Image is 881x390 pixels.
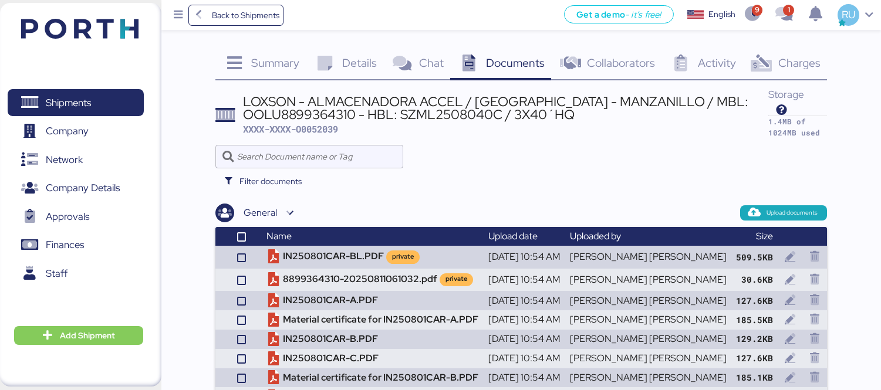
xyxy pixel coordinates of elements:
[767,208,818,218] span: Upload documents
[244,206,277,220] div: General
[731,330,778,349] td: 129.2KB
[484,368,565,388] td: [DATE] 10:54 AM
[731,368,778,388] td: 185.1KB
[698,55,736,70] span: Activity
[8,232,144,259] a: Finances
[262,368,484,388] td: Material certificate for IN250801CAR-B.PDF
[778,55,821,70] span: Charges
[484,330,565,349] td: [DATE] 10:54 AM
[756,230,773,242] span: Size
[215,171,311,192] button: Filter documents
[708,8,735,21] div: English
[486,55,545,70] span: Documents
[262,310,484,330] td: Material certificate for IN250801CAR-A.PDF
[251,55,299,70] span: Summary
[46,151,83,168] span: Network
[731,246,778,268] td: 509.5KB
[484,310,565,330] td: [DATE] 10:54 AM
[262,349,484,368] td: IN250801CAR-C.PDF
[188,5,284,26] a: Back to Shipments
[46,179,120,196] span: Company Details
[392,252,414,262] div: private
[565,246,731,268] td: [PERSON_NAME] [PERSON_NAME]
[565,330,731,349] td: [PERSON_NAME] [PERSON_NAME]
[46,236,84,253] span: Finances
[46,265,67,282] span: Staff
[565,291,731,310] td: [PERSON_NAME] [PERSON_NAME]
[484,291,565,310] td: [DATE] 10:54 AM
[8,146,144,173] a: Network
[8,118,144,145] a: Company
[60,328,115,342] span: Add Shipment
[262,330,484,349] td: IN250801CAR-B.PDF
[768,116,827,138] div: 1.4MB of 1024MB used
[731,349,778,368] td: 127.6KB
[570,230,621,242] span: Uploaded by
[14,326,143,345] button: Add Shipment
[731,310,778,330] td: 185.5KB
[768,87,804,101] span: Storage
[484,349,565,368] td: [DATE] 10:54 AM
[262,269,484,291] td: 8899364310-20250811061032.pdf
[8,260,144,287] a: Staff
[168,5,188,25] button: Menu
[484,269,565,291] td: [DATE] 10:54 AM
[419,55,444,70] span: Chat
[488,230,538,242] span: Upload date
[731,269,778,291] td: 30.6KB
[8,203,144,230] a: Approvals
[46,208,89,225] span: Approvals
[565,349,731,368] td: [PERSON_NAME] [PERSON_NAME]
[239,174,302,188] span: Filter documents
[740,205,828,221] button: Upload documents
[237,145,396,168] input: Search Document name or Tag
[565,310,731,330] td: [PERSON_NAME] [PERSON_NAME]
[445,274,467,284] div: private
[565,269,731,291] td: [PERSON_NAME] [PERSON_NAME]
[731,291,778,310] td: 127.6KB
[8,89,144,116] a: Shipments
[262,246,484,268] td: IN250801CAR-BL.PDF
[8,175,144,202] a: Company Details
[342,55,377,70] span: Details
[842,7,855,22] span: RU
[212,8,279,22] span: Back to Shipments
[484,246,565,268] td: [DATE] 10:54 AM
[587,55,655,70] span: Collaborators
[46,94,91,111] span: Shipments
[266,230,292,242] span: Name
[243,95,768,121] div: LOXSON - ALMACENADORA ACCEL / [GEOGRAPHIC_DATA] - MANZANILLO / MBL: OOLU8899364310 - HBL: SZML250...
[46,123,89,140] span: Company
[243,123,338,135] span: XXXX-XXXX-O0052039
[565,368,731,388] td: [PERSON_NAME] [PERSON_NAME]
[262,291,484,310] td: IN250801CAR-A.PDF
